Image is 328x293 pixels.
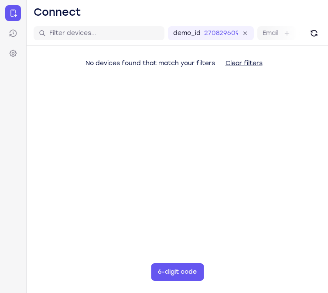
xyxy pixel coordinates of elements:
[34,5,81,19] h1: Connect
[151,263,204,281] button: 6-digit code
[5,45,21,61] a: Settings
[49,29,159,38] input: Filter devices...
[307,26,321,40] button: Refresh
[85,59,217,67] span: No devices found that match your filters.
[219,55,270,72] button: Clear filters
[173,29,201,38] label: demo_id
[5,25,21,41] a: Sessions
[5,5,21,21] a: Connect
[263,29,278,38] label: Email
